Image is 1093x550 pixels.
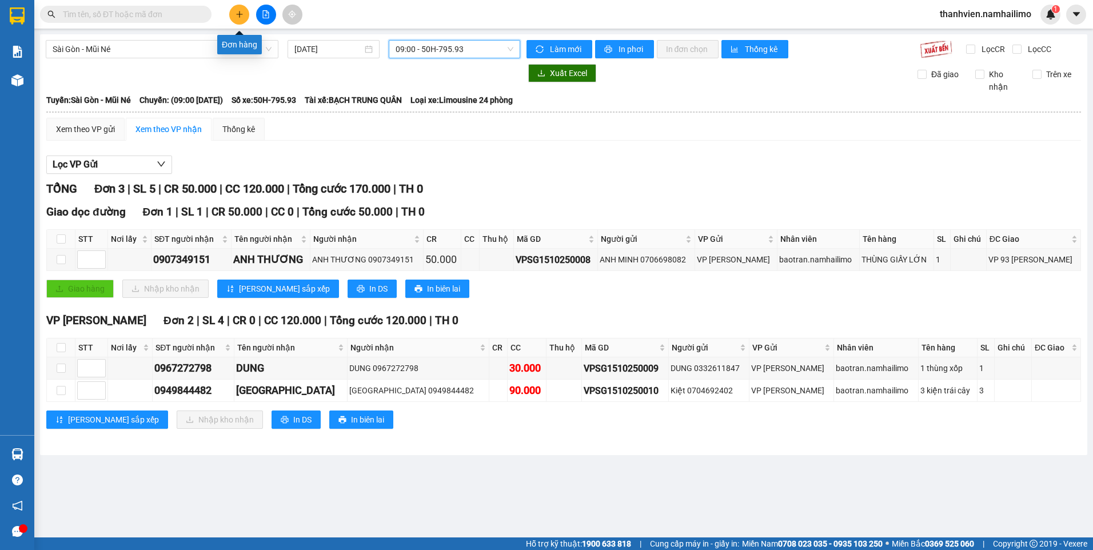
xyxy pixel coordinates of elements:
td: VP Phạm Ngũ Lão [749,380,835,402]
strong: 1900 633 818 [582,539,631,548]
button: Lọc VP Gửi [46,156,172,174]
img: solution-icon [11,46,23,58]
div: 30.000 [509,360,544,376]
span: TH 0 [401,205,425,218]
div: Đơn hàng [217,35,262,54]
button: sort-ascending[PERSON_NAME] sắp xếp [217,280,339,298]
span: down [157,160,166,169]
span: Đơn 2 [163,314,194,327]
div: VP [PERSON_NAME] [697,253,776,266]
th: CC [508,338,546,357]
span: SL 4 [202,314,224,327]
b: Tuyến: Sài Gòn - Mũi Né [46,95,131,105]
span: SL 1 [181,205,203,218]
span: ĐC Giao [990,233,1069,245]
span: Đã giao [927,68,963,81]
span: | [206,205,209,218]
div: DUNG 0967272798 [349,362,487,374]
span: notification [12,500,23,511]
span: Người nhận [350,341,477,354]
span: Đơn 3 [94,182,125,196]
th: SL [934,230,951,249]
td: 0907349151 [151,249,231,271]
span: VP [PERSON_NAME] [46,314,146,327]
div: baotran.namhailimo [779,253,857,266]
span: SĐT người nhận [155,341,222,354]
span: Làm mới [550,43,583,55]
button: caret-down [1066,5,1086,25]
div: VPSG1510250008 [516,253,596,267]
span: 1 [1054,5,1058,13]
span: search [47,10,55,18]
span: plus [236,10,244,18]
span: In phơi [619,43,645,55]
button: printerIn DS [348,280,397,298]
span: Tên người nhận [234,233,298,245]
td: 0949844482 [153,380,234,402]
span: sort-ascending [55,416,63,425]
div: ANH MINH 0706698082 [600,253,692,266]
span: [PERSON_NAME] sắp xếp [239,282,330,295]
img: warehouse-icon [11,74,23,86]
span: sync [536,45,545,54]
span: Lọc CR [977,43,1007,55]
div: VPSG1510250009 [584,361,667,376]
span: Giao dọc đường [46,205,126,218]
th: Nhân viên [834,338,918,357]
th: STT [75,230,108,249]
img: warehouse-icon [11,448,23,460]
th: STT [75,338,108,357]
div: 1 [979,362,992,374]
span: Người gửi [672,341,737,354]
th: Ghi chú [951,230,987,249]
th: Thu hộ [480,230,514,249]
div: [GEOGRAPHIC_DATA] 0949844482 [349,384,487,397]
button: syncLàm mới [526,40,592,58]
span: In DS [369,282,388,295]
div: Xem theo VP gửi [56,123,115,135]
strong: 0708 023 035 - 0935 103 250 [778,539,883,548]
td: THÁI HÒA [234,380,348,402]
span: Người nhận [313,233,412,245]
span: message [12,526,23,537]
span: | [640,537,641,550]
button: printerIn biên lai [405,280,469,298]
span: thanhvien.namhailimo [931,7,1040,21]
span: ĐC Giao [1035,341,1069,354]
span: Trên xe [1042,68,1076,81]
td: VP Phạm Ngũ Lão [749,357,835,380]
span: | [127,182,130,196]
input: 15/10/2025 [294,43,362,55]
div: 50.000 [425,252,459,268]
th: Thu hộ [546,338,582,357]
span: Mã GD [517,233,587,245]
span: Xuất Excel [550,67,587,79]
span: SĐT người nhận [154,233,219,245]
span: Đơn 1 [143,205,173,218]
button: uploadGiao hàng [46,280,114,298]
span: Loại xe: Limousine 24 phòng [410,94,513,106]
span: Tổng cước 120.000 [330,314,426,327]
div: ANH THƯƠNG 0907349151 [312,253,421,266]
div: VP 93 [PERSON_NAME] [988,253,1079,266]
button: bar-chartThống kê [721,40,788,58]
img: 9k= [920,40,952,58]
span: CR 50.000 [212,205,262,218]
span: caret-down [1071,9,1082,19]
div: VP [PERSON_NAME] [751,384,832,397]
span: Chuyến: (09:00 [DATE]) [139,94,223,106]
span: Lọc CC [1023,43,1053,55]
span: download [537,69,545,78]
div: Kiệt 0704692402 [671,384,747,397]
td: ANH THƯƠNG [232,249,310,271]
button: printerIn DS [272,410,321,429]
th: Nhân viên [777,230,860,249]
span: Sài Gòn - Mũi Né [53,41,272,58]
td: 0967272798 [153,357,234,380]
span: | [983,537,984,550]
button: sort-ascending[PERSON_NAME] sắp xếp [46,410,168,429]
span: | [265,205,268,218]
div: Xem theo VP nhận [135,123,202,135]
div: 0967272798 [154,360,232,376]
th: Tên hàng [860,230,934,249]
